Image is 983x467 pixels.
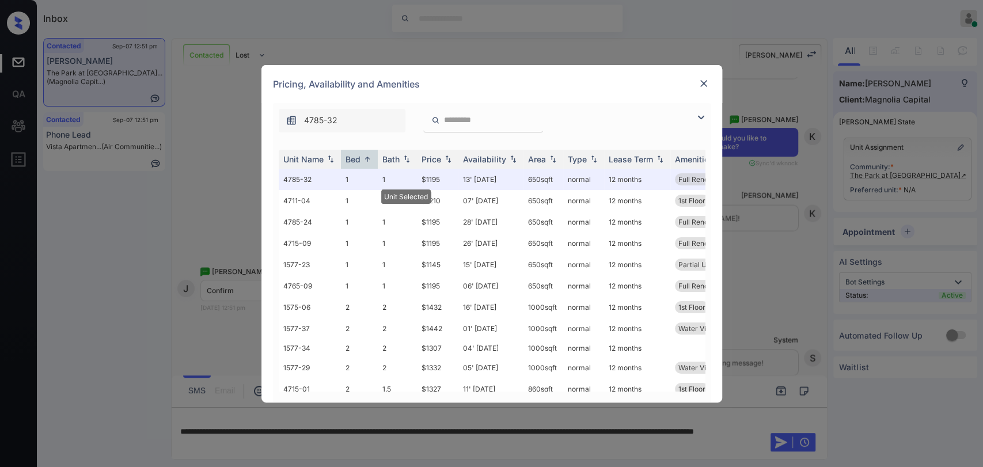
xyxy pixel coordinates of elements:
[604,318,670,339] td: 12 months
[458,190,523,211] td: 07' [DATE]
[678,385,705,393] span: 1st Floor
[417,318,458,339] td: $1442
[417,190,458,211] td: $1210
[507,155,519,163] img: sorting
[654,155,666,163] img: sorting
[523,190,563,211] td: 650 sqft
[604,169,670,190] td: 12 months
[604,211,670,233] td: 12 months
[563,378,604,400] td: normal
[279,357,341,378] td: 1577-29
[417,169,458,190] td: $1195
[382,154,400,164] div: Bath
[604,275,670,297] td: 12 months
[604,378,670,400] td: 12 months
[678,218,734,226] span: Full Renovation...
[417,211,458,233] td: $1195
[563,275,604,297] td: normal
[523,211,563,233] td: 650 sqft
[286,115,297,126] img: icon-zuma
[378,318,417,339] td: 2
[417,254,458,275] td: $1145
[378,339,417,357] td: 2
[563,254,604,275] td: normal
[378,378,417,400] td: 1.5
[568,154,587,164] div: Type
[678,196,705,205] span: 1st Floor
[378,190,417,211] td: 1
[417,297,458,318] td: $1432
[325,155,336,163] img: sorting
[378,233,417,254] td: 1
[442,155,454,163] img: sorting
[604,254,670,275] td: 12 months
[341,297,378,318] td: 2
[458,318,523,339] td: 01' [DATE]
[678,363,716,372] span: Water View
[563,169,604,190] td: normal
[417,233,458,254] td: $1195
[279,233,341,254] td: 4715-09
[378,357,417,378] td: 2
[279,318,341,339] td: 1577-37
[341,190,378,211] td: 1
[458,357,523,378] td: 05' [DATE]
[378,254,417,275] td: 1
[604,233,670,254] td: 12 months
[422,154,441,164] div: Price
[378,297,417,318] td: 2
[458,297,523,318] td: 16' [DATE]
[458,233,523,254] td: 26' [DATE]
[678,324,716,333] span: Water View
[378,211,417,233] td: 1
[563,211,604,233] td: normal
[694,111,708,124] img: icon-zuma
[563,339,604,357] td: normal
[341,357,378,378] td: 2
[523,378,563,400] td: 860 sqft
[283,154,324,164] div: Unit Name
[279,190,341,211] td: 4711-04
[523,254,563,275] td: 650 sqft
[458,211,523,233] td: 28' [DATE]
[417,357,458,378] td: $1332
[279,254,341,275] td: 1577-23
[547,155,559,163] img: sorting
[604,297,670,318] td: 12 months
[279,378,341,400] td: 4715-01
[378,275,417,297] td: 1
[563,318,604,339] td: normal
[458,254,523,275] td: 15' [DATE]
[523,357,563,378] td: 1000 sqft
[304,114,337,127] span: 4785-32
[341,275,378,297] td: 1
[341,339,378,357] td: 2
[678,239,734,248] span: Full Renovation...
[528,154,546,164] div: Area
[604,357,670,378] td: 12 months
[678,282,734,290] span: Full Renovation...
[431,115,440,126] img: icon-zuma
[417,339,458,357] td: $1307
[523,169,563,190] td: 650 sqft
[458,378,523,400] td: 11' [DATE]
[458,169,523,190] td: 13' [DATE]
[458,339,523,357] td: 04' [DATE]
[279,169,341,190] td: 4785-32
[279,339,341,357] td: 1577-34
[604,190,670,211] td: 12 months
[678,175,734,184] span: Full Renovation...
[279,211,341,233] td: 4785-24
[698,78,709,89] img: close
[563,357,604,378] td: normal
[463,154,506,164] div: Availability
[563,233,604,254] td: normal
[261,65,722,103] div: Pricing, Availability and Amenities
[378,169,417,190] td: 1
[417,378,458,400] td: $1327
[341,254,378,275] td: 1
[678,260,735,269] span: Partial Upgrade...
[563,190,604,211] td: normal
[523,275,563,297] td: 650 sqft
[279,297,341,318] td: 1575-06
